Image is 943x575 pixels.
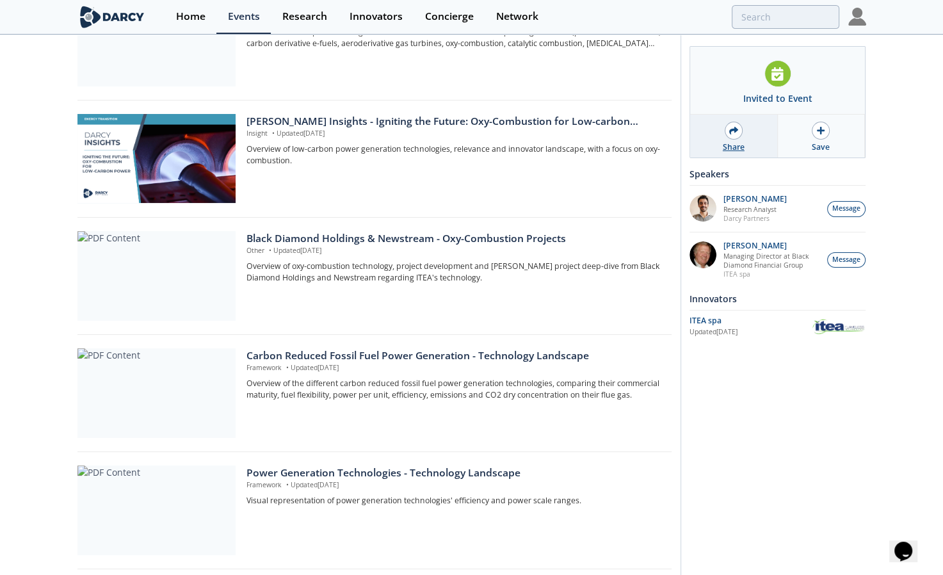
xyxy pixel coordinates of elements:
span: • [284,480,291,489]
div: Concierge [425,12,474,22]
p: Darcy Partners [723,214,787,223]
img: ITEA spa [812,317,866,336]
button: Message [827,252,866,268]
div: Save [812,142,830,153]
div: Innovators [350,12,403,22]
div: [PERSON_NAME] Insights - Igniting the Future: Oxy-Combustion for Low-carbon power [246,114,662,129]
div: Black Diamond Holdings & Newstream - Oxy-Combustion Projects [246,231,662,247]
div: Network [496,12,538,22]
div: Share [723,142,745,153]
img: e78dc165-e339-43be-b819-6f39ce58aec6 [689,195,716,222]
p: Framework Updated [DATE] [246,480,662,490]
div: Power Generation Technologies - Technology Landscape [246,466,662,481]
iframe: chat widget [889,524,930,562]
div: Speakers [689,163,866,185]
div: Updated [DATE] [689,327,812,337]
img: Profile [848,8,866,26]
img: logo-wide.svg [77,6,147,28]
span: Message [832,255,860,265]
p: ITEA spa [723,270,821,279]
div: Carbon Reduced Fossil Fuel Power Generation - Technology Landscape [246,348,662,364]
p: Innovator landscape containing vendors of carbon reduced fossil fuel power generation (post-combu... [246,26,662,50]
p: Research Analyst [723,205,787,214]
a: PDF Content Black Diamond Holdings & Newstream - Oxy-Combustion Projects Other •Updated[DATE] Ove... [77,231,672,321]
div: Home [176,12,206,22]
div: Innovators [689,287,866,310]
span: • [270,129,277,138]
button: Message [827,201,866,217]
a: Darcy Insights - Igniting the Future: Oxy-Combustion for Low-carbon power preview [PERSON_NAME] I... [77,114,672,204]
div: ITEA spa [689,315,812,327]
div: Research [282,12,327,22]
input: Advanced Search [732,5,839,29]
p: [PERSON_NAME] [723,241,821,250]
p: Overview of the different carbon reduced fossil fuel power generation technologies, comparing the... [246,378,662,401]
p: Managing Director at Black Diamond Financial Group [723,252,821,270]
img: 5c882eca-8b14-43be-9dc2-518e113e9a37 [689,241,716,268]
p: Framework Updated [DATE] [246,363,662,373]
a: ITEA spa Updated[DATE] ITEA spa [689,315,866,337]
span: • [266,246,273,255]
p: [PERSON_NAME] [723,195,787,204]
span: Message [832,204,860,214]
p: Overview of oxy-combustion technology, project development and [PERSON_NAME] project deep-dive fr... [246,261,662,284]
p: Insight Updated [DATE] [246,129,662,139]
a: PDF Content Power Generation Technologies - Technology Landscape Framework •Updated[DATE] Visual ... [77,466,672,555]
p: Other Updated [DATE] [246,246,662,256]
p: Overview of low-carbon power generation technologies, relevance and innovator landscape, with a f... [246,143,662,167]
p: Visual representation of power generation technologies' efficiency and power scale ranges. [246,495,662,506]
span: • [284,363,291,372]
div: Invited to Event [743,92,812,105]
div: Events [228,12,260,22]
a: PDF Content Carbon Reduced Fossil Fuel Power Generation - Technology Landscape Framework •Updated... [77,348,672,438]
